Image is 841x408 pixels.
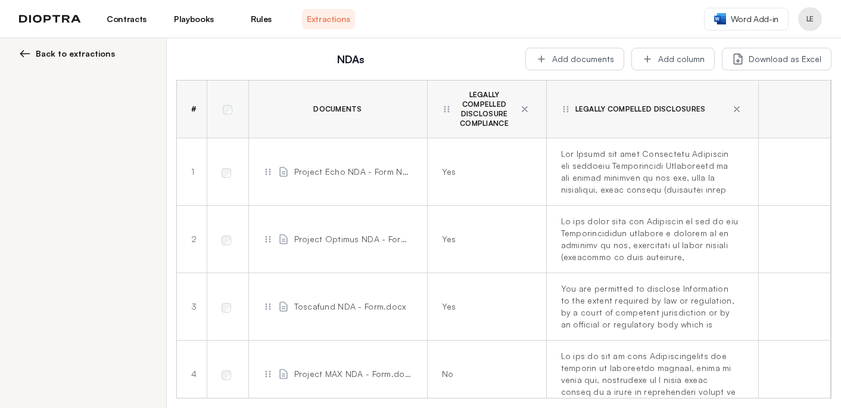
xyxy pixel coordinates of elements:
[442,368,527,380] div: No
[302,9,355,29] a: Extractions
[248,81,427,138] th: Documents
[19,15,81,23] img: logo
[177,206,207,273] td: 2
[525,48,624,70] button: Add documents
[442,233,527,245] div: Yes
[177,81,207,138] th: #
[235,9,288,29] a: Rules
[561,148,739,196] div: Lor Ipsumd sit amet Consectetu Adipiscin eli seddoeiu Temporincidi Utlaboreetd ma ali enimad mini...
[704,8,789,30] a: Word Add-in
[730,102,744,116] button: Delete column
[456,90,513,128] span: Legally Compelled Disclosure Compliance
[294,368,413,380] span: Project MAX NDA - Form.docx
[294,301,406,313] span: Toscafund NDA - Form.docx
[177,273,207,341] td: 3
[442,166,527,178] div: Yes
[731,13,778,25] span: Word Add-in
[722,48,831,70] button: Download as Excel
[19,48,152,60] button: Back to extractions
[561,215,739,263] div: Lo ips dolor sita con Adipiscin el sed do eiu Temporincididun utlabore e dolorem al en adminimv q...
[294,233,413,245] span: Project Optimus NDA - Form NDA.docx
[798,7,822,31] button: Profile menu
[167,9,220,29] a: Playbooks
[19,48,31,60] img: left arrow
[36,48,115,60] span: Back to extractions
[442,301,527,313] div: Yes
[294,166,413,178] span: Project Echo NDA - Form NDA.docx
[177,341,207,408] td: 4
[631,48,715,70] button: Add column
[714,13,726,24] img: word
[183,51,518,67] h2: NDAs
[575,104,706,114] span: Legally Compelled Disclosures
[177,138,207,206] td: 1
[561,350,739,398] div: Lo ips do sit am cons Adipiscingelits doe temporin ut laboreetdo magnaal, enima mi venia qui, nos...
[518,102,532,116] button: Delete column
[561,283,739,330] div: You are permitted to disclose Information to the extent required by law or regulation, by a court...
[100,9,153,29] a: Contracts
